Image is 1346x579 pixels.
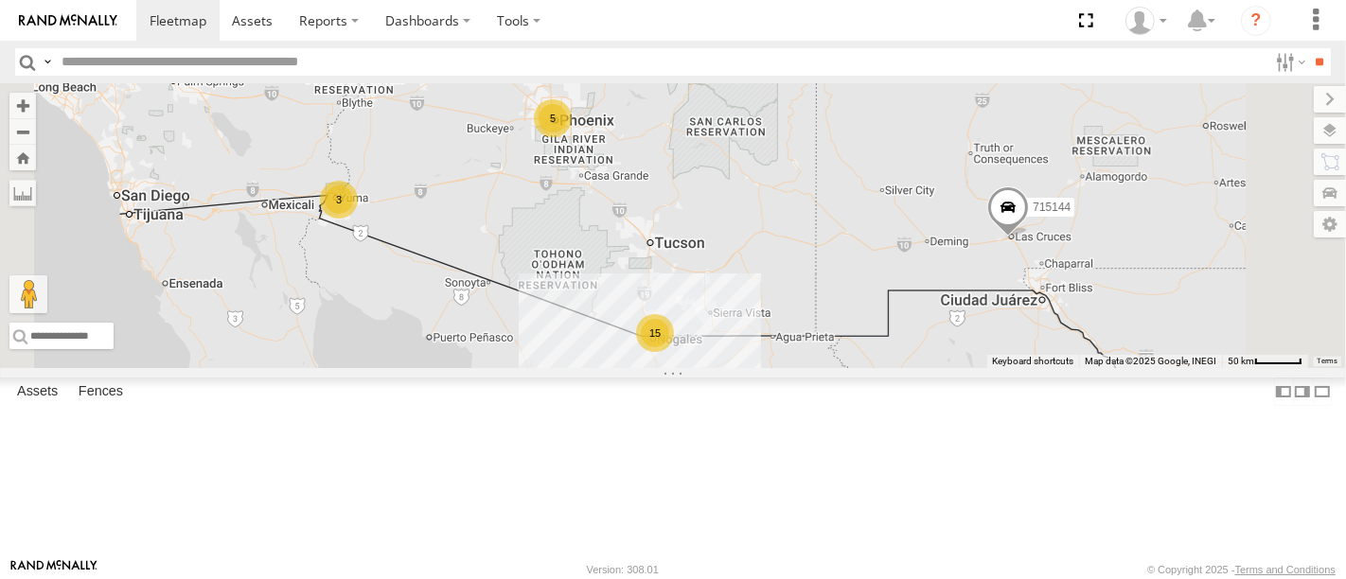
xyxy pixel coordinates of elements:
label: Dock Summary Table to the Right [1293,377,1312,405]
label: Assets [8,378,67,405]
label: Fences [69,378,133,405]
a: Terms (opens in new tab) [1318,358,1337,365]
label: Dock Summary Table to the Left [1274,377,1293,405]
a: Terms and Conditions [1235,564,1336,575]
div: Version: 308.01 [587,564,659,575]
a: Visit our Website [10,560,97,579]
div: 3 [320,181,358,219]
div: © Copyright 2025 - [1147,564,1336,575]
label: Search Filter Options [1268,48,1309,76]
label: Map Settings [1314,211,1346,237]
div: Jason Ham [1119,7,1174,35]
button: Zoom Home [9,145,36,170]
button: Zoom out [9,118,36,145]
button: Keyboard shortcuts [992,355,1073,368]
label: Hide Summary Table [1313,377,1332,405]
label: Search Query [40,48,55,76]
div: 15 [636,314,674,352]
i: ? [1241,6,1271,36]
label: Measure [9,180,36,206]
img: rand-logo.svg [19,14,117,27]
span: Map data ©2025 Google, INEGI [1085,356,1216,366]
button: Map Scale: 50 km per 47 pixels [1222,355,1308,368]
button: Drag Pegman onto the map to open Street View [9,275,47,313]
div: 5 [534,99,572,137]
span: 50 km [1228,356,1254,366]
button: Zoom in [9,93,36,118]
span: 715144 [1033,200,1071,213]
